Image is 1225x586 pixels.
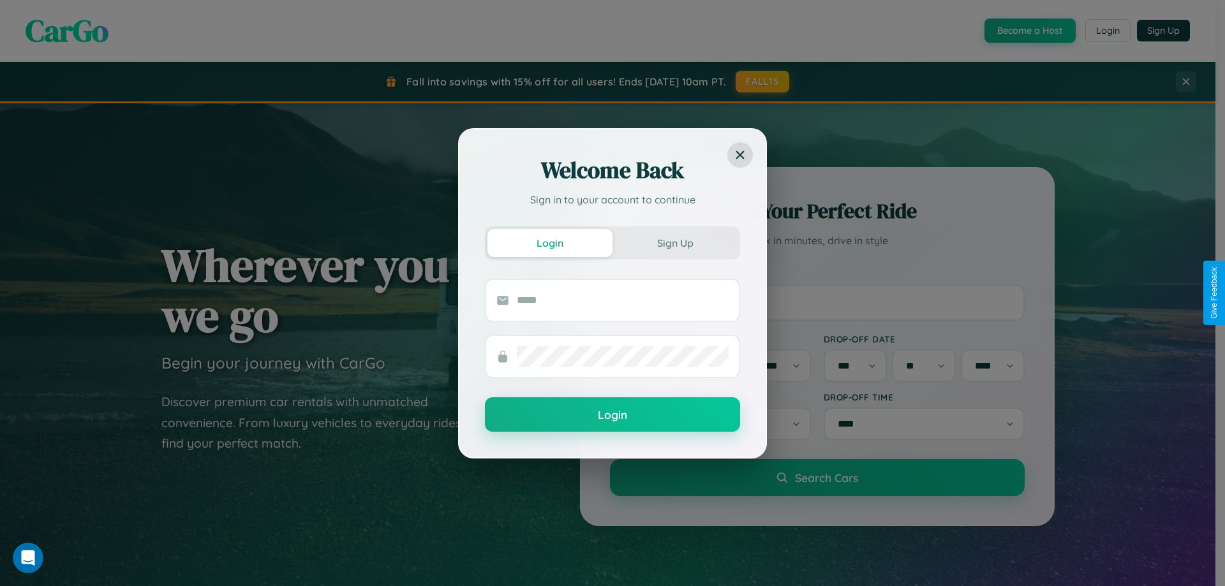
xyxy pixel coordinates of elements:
[1210,267,1219,319] div: Give Feedback
[485,155,740,186] h2: Welcome Back
[485,397,740,432] button: Login
[485,192,740,207] p: Sign in to your account to continue
[487,229,612,257] button: Login
[13,543,43,573] iframe: Intercom live chat
[612,229,738,257] button: Sign Up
